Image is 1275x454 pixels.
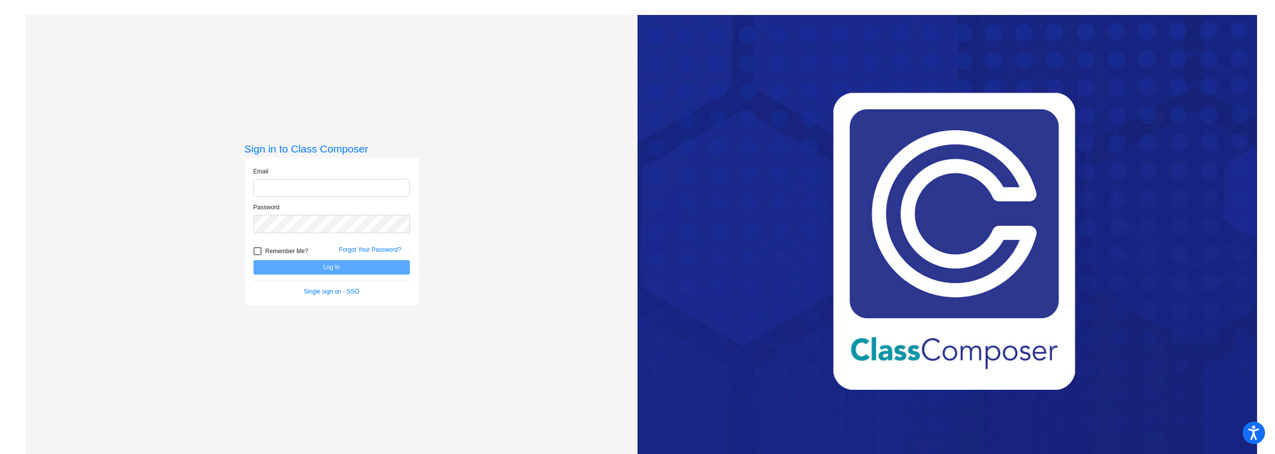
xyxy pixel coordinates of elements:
[265,245,308,257] span: Remember Me?
[254,203,280,212] label: Password
[254,260,410,275] button: Log In
[339,246,401,253] a: Forgot Your Password?
[245,143,419,155] h3: Sign in to Class Composer
[254,167,268,176] label: Email
[304,288,359,295] a: Single sign on - SSO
